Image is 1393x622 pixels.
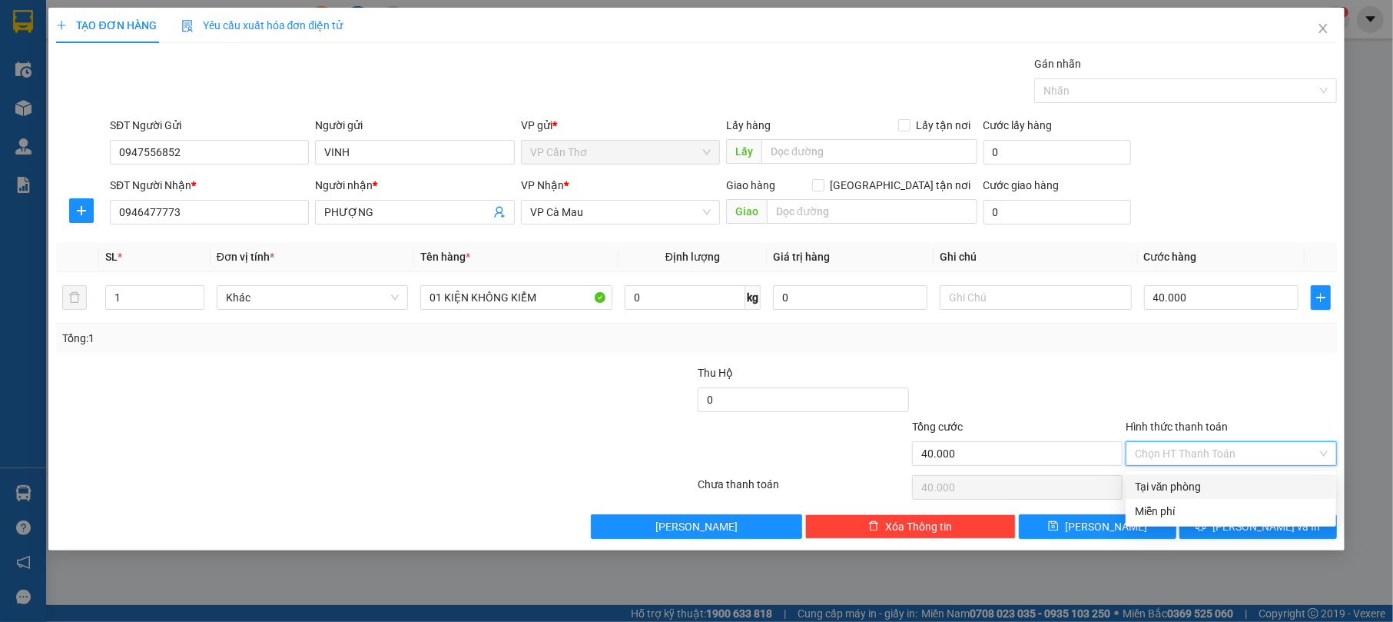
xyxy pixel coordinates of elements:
[912,421,963,433] span: Tổng cước
[824,177,977,194] span: [GEOGRAPHIC_DATA] tận nơi
[696,476,910,503] div: Chưa thanh toán
[62,285,87,310] button: delete
[773,285,927,310] input: 0
[181,19,343,32] span: Yêu cầu xuất hóa đơn điện tử
[530,201,711,224] span: VP Cà Mau
[1126,421,1228,433] label: Hình thức thanh toán
[983,140,1132,165] input: Cước lấy hàng
[726,179,775,191] span: Giao hàng
[940,285,1132,310] input: Ghi Chú
[315,177,514,194] div: Người nhận
[315,117,514,134] div: Người gửi
[521,117,720,134] div: VP gửi
[698,367,733,379] span: Thu Hộ
[983,119,1053,131] label: Cước lấy hàng
[934,242,1138,272] th: Ghi chú
[767,199,977,224] input: Dọc đường
[745,285,761,310] span: kg
[105,251,118,263] span: SL
[591,514,801,539] button: [PERSON_NAME]
[56,20,67,31] span: plus
[761,139,977,164] input: Dọc đường
[1065,518,1147,535] span: [PERSON_NAME]
[1312,291,1330,304] span: plus
[655,518,738,535] span: [PERSON_NAME]
[1019,514,1176,539] button: save[PERSON_NAME]
[110,117,309,134] div: SĐT Người Gửi
[805,514,1016,539] button: deleteXóa Thông tin
[1311,285,1331,310] button: plus
[868,521,879,533] span: delete
[420,251,470,263] span: Tên hàng
[217,251,274,263] span: Đơn vị tính
[726,199,767,224] span: Giao
[1302,8,1345,51] button: Close
[726,119,771,131] span: Lấy hàng
[1048,521,1059,533] span: save
[493,206,506,218] span: user-add
[983,179,1060,191] label: Cước giao hàng
[726,139,761,164] span: Lấy
[1034,58,1081,70] label: Gán nhãn
[1317,22,1329,35] span: close
[69,198,94,223] button: plus
[665,251,720,263] span: Định lượng
[983,200,1132,225] input: Cước giao hàng
[521,179,564,191] span: VP Nhận
[62,330,538,347] div: Tổng: 1
[420,285,612,310] input: VD: Bàn, Ghế
[885,518,952,535] span: Xóa Thông tin
[1144,251,1197,263] span: Cước hàng
[773,251,830,263] span: Giá trị hàng
[56,19,156,32] span: TẠO ĐƠN HÀNG
[110,177,309,194] div: SĐT Người Nhận
[910,117,977,134] span: Lấy tận nơi
[1135,478,1327,495] div: Tại văn phòng
[181,20,194,32] img: icon
[70,205,93,217] span: plus
[1135,503,1327,520] div: Miễn phí
[226,286,400,309] span: Khác
[530,141,711,164] span: VP Cần Thơ
[1196,521,1206,533] span: printer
